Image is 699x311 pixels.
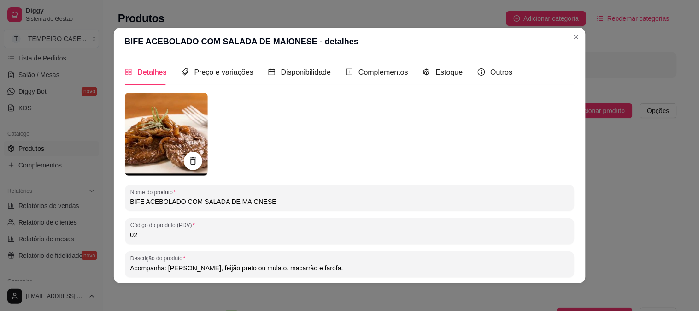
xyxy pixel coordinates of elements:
[130,263,569,273] input: Descrição do produto
[491,68,513,76] span: Outros
[346,68,353,76] span: plus-square
[130,255,188,263] label: Descrição do produto
[281,68,331,76] span: Disponibilidade
[125,68,132,76] span: appstore
[268,68,276,76] span: calendar
[182,68,189,76] span: tags
[114,28,586,55] header: BIFE ACEBOLADO COM SALADA DE MAIONESE - detalhes
[423,68,430,76] span: code-sandbox
[194,68,253,76] span: Preço e variações
[436,68,463,76] span: Estoque
[478,68,485,76] span: info-circle
[130,230,569,239] input: Código do produto (PDV)
[138,68,167,76] span: Detalhes
[358,68,408,76] span: Complementos
[130,197,569,206] input: Nome do produto
[125,93,208,175] img: produto
[130,221,198,229] label: Código do produto (PDV)
[569,30,584,44] button: Close
[130,188,179,196] label: Nome do produto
